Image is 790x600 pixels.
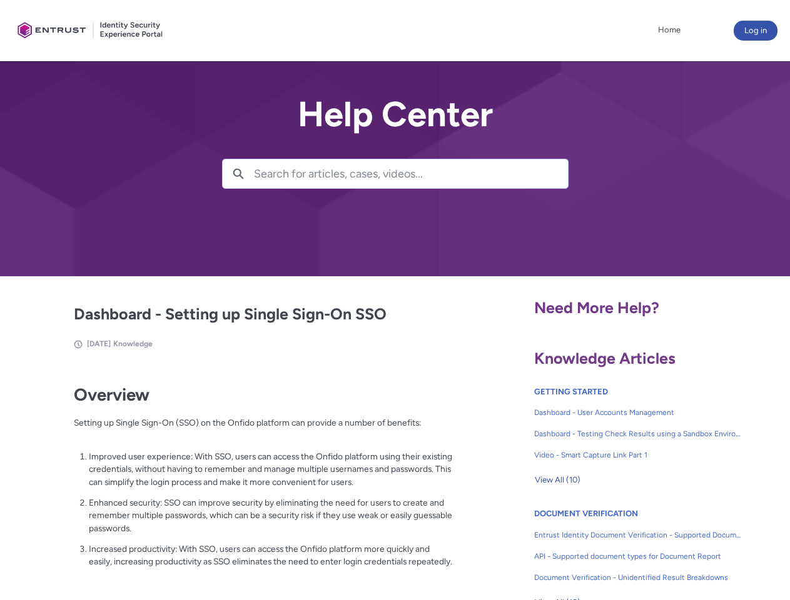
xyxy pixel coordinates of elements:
input: Search for articles, cases, videos... [254,159,568,188]
span: [DATE] [87,339,111,348]
p: Improved user experience: With SSO, users can access the Onfido platform using their existing cre... [89,450,453,489]
span: Video - Smart Capture Link Part 1 [534,449,742,461]
span: Dashboard - Testing Check Results using a Sandbox Environment [534,428,742,439]
span: Need More Help? [534,298,659,317]
li: Knowledge [113,338,153,349]
a: Home [655,21,684,39]
strong: Overview [74,384,149,405]
button: View All (10) [534,470,581,490]
button: Log in [734,21,777,41]
h2: Help Center [222,95,569,134]
span: View All (10) [535,471,580,489]
button: Search [223,159,254,188]
a: Dashboard - User Accounts Management [534,402,742,423]
a: Dashboard - Testing Check Results using a Sandbox Environment [534,423,742,444]
p: Setting up Single Sign-On (SSO) on the Onfido platform can provide a number of benefits: [74,416,453,442]
span: Dashboard - User Accounts Management [534,407,742,418]
a: GETTING STARTED [534,387,608,396]
h2: Dashboard - Setting up Single Sign-On SSO [74,302,453,326]
span: Knowledge Articles [534,349,676,367]
a: Video - Smart Capture Link Part 1 [534,444,742,466]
